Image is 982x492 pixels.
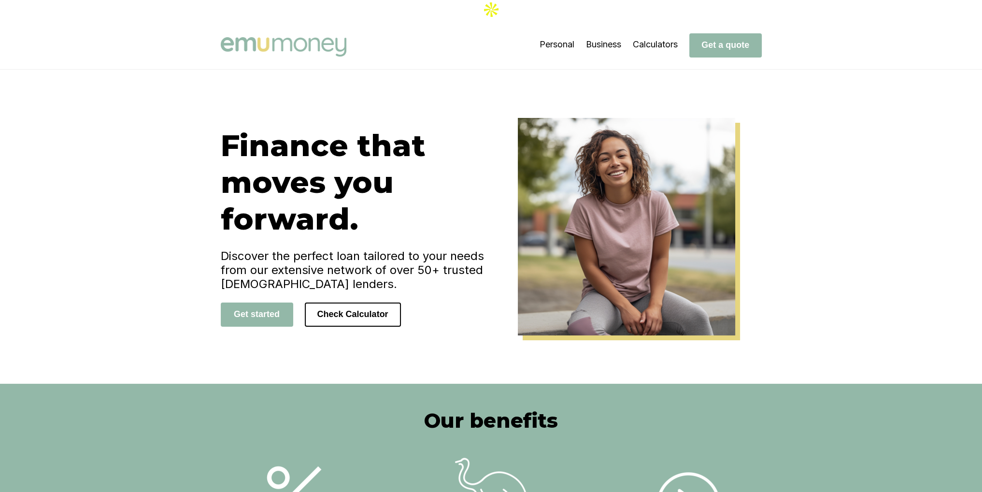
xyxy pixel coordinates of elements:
[424,408,558,433] h2: Our benefits
[305,303,401,327] button: Check Calculator
[540,21,574,69] li: Personal
[633,21,678,69] li: Calculators
[305,309,401,319] a: Check Calculator
[221,303,293,327] button: Get started
[586,21,621,69] li: Business
[689,40,762,50] a: Get a quote
[221,37,346,57] img: Emu Money logo
[221,127,491,237] h1: Finance that moves you forward.
[221,249,491,291] h4: Discover the perfect loan tailored to your needs from our extensive network of over 50+ trusted [...
[518,118,735,335] img: Emu Money Home
[689,33,762,58] button: Get a quote
[221,309,293,319] a: Get started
